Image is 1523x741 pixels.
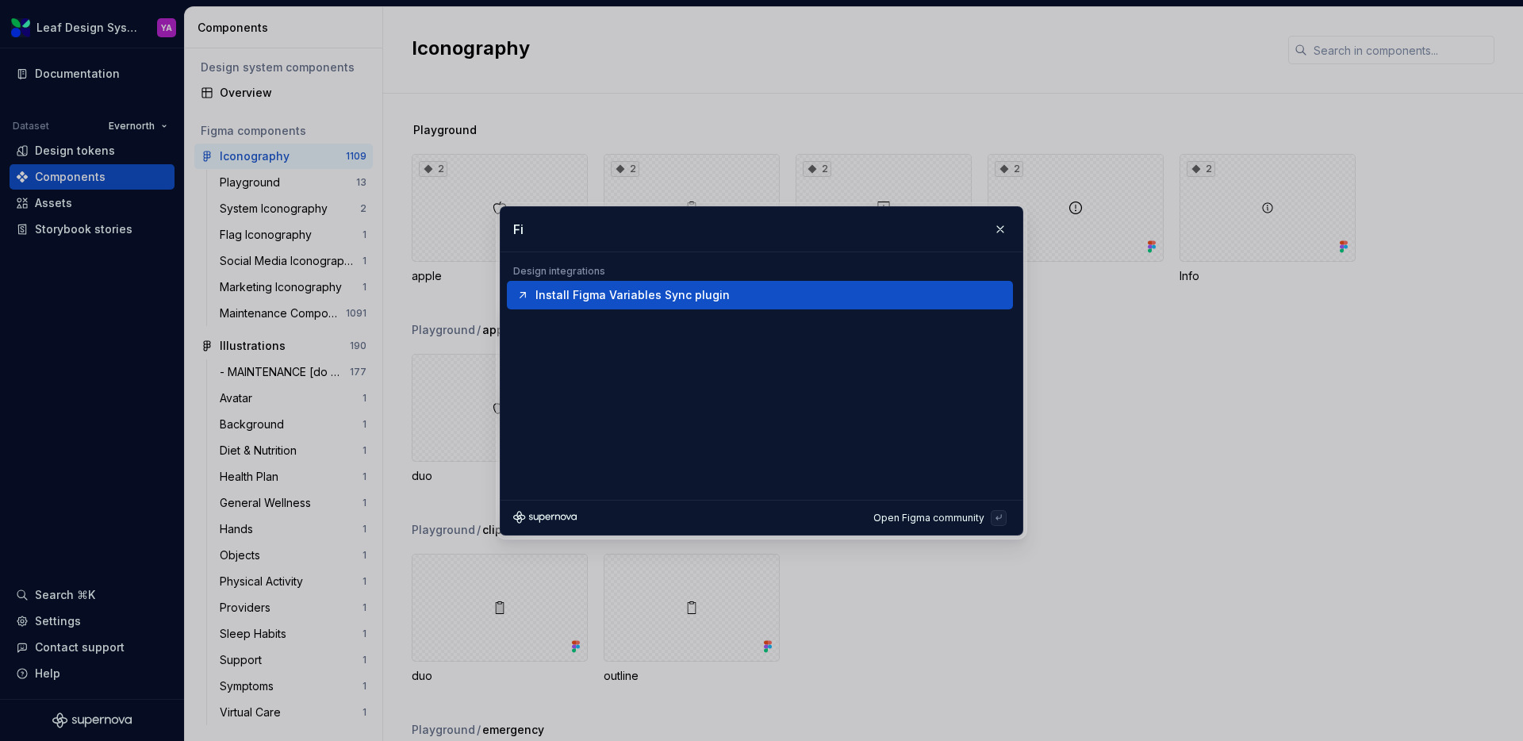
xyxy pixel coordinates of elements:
div: Design integrations [507,265,1013,278]
svg: Supernova Logo [513,511,577,524]
div: Open Figma community [873,511,991,524]
div: Type a command or search .. [501,252,1022,500]
input: Type a command or search .. [501,207,1022,251]
button: Open Figma community [867,506,1010,528]
div: Install Figma Variables Sync plugin [535,287,730,303]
